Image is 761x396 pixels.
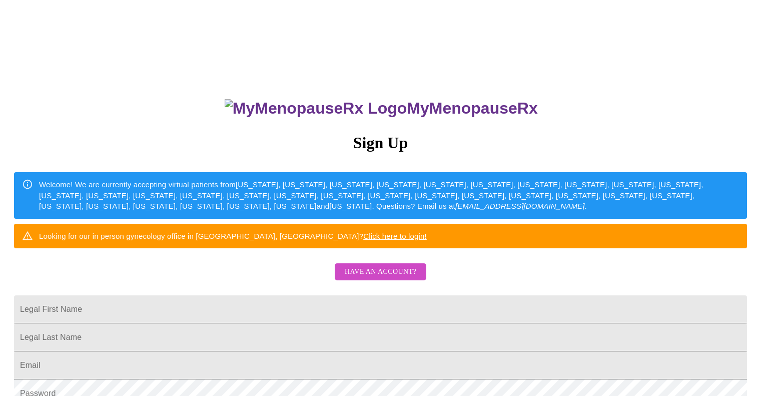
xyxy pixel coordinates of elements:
div: Welcome! We are currently accepting virtual patients from [US_STATE], [US_STATE], [US_STATE], [US... [39,175,739,215]
h3: Sign Up [14,134,747,152]
a: Click here to login! [363,232,427,240]
em: [EMAIL_ADDRESS][DOMAIN_NAME] [455,202,585,210]
div: Looking for our in person gynecology office in [GEOGRAPHIC_DATA], [GEOGRAPHIC_DATA]? [39,227,427,245]
a: Have an account? [332,274,429,283]
h3: MyMenopauseRx [16,99,747,118]
button: Have an account? [335,263,426,281]
img: MyMenopauseRx Logo [225,99,407,118]
span: Have an account? [345,266,416,278]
